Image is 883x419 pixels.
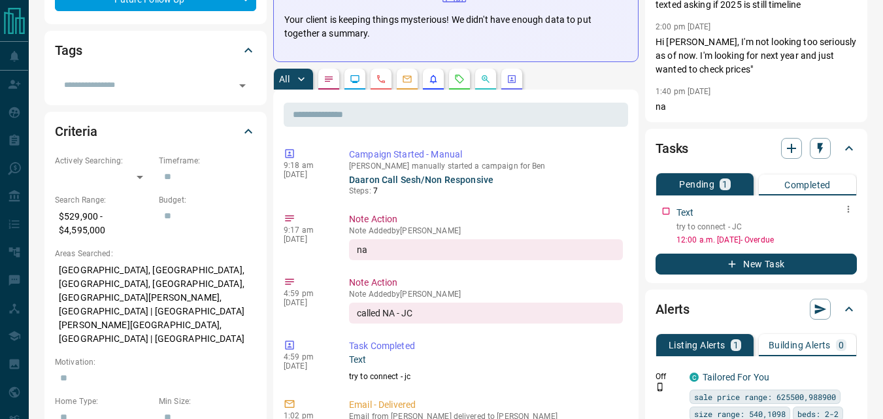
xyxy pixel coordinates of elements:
[55,194,152,206] p: Search Range:
[507,74,517,84] svg: Agent Actions
[656,254,857,275] button: New Task
[679,180,714,189] p: Pending
[55,356,256,368] p: Motivation:
[676,234,857,246] p: 12:00 a.m. [DATE] - Overdue
[402,74,412,84] svg: Emails
[284,298,329,307] p: [DATE]
[55,35,256,66] div: Tags
[349,175,493,185] a: Daaron Call Sesh/Non Responsive
[349,398,623,412] p: Email - Delivered
[349,303,623,324] div: called NA - JC
[373,186,378,195] span: 7
[656,22,711,31] p: 2:00 pm [DATE]
[55,206,152,241] p: $529,900 - $4,595,000
[690,373,699,382] div: condos.ca
[733,341,739,350] p: 1
[233,76,252,95] button: Open
[55,248,256,260] p: Areas Searched:
[656,87,711,96] p: 1:40 pm [DATE]
[284,235,329,244] p: [DATE]
[55,121,97,142] h2: Criteria
[669,341,725,350] p: Listing Alerts
[55,260,256,350] p: [GEOGRAPHIC_DATA], [GEOGRAPHIC_DATA], [GEOGRAPHIC_DATA], [GEOGRAPHIC_DATA], [GEOGRAPHIC_DATA][PER...
[722,180,727,189] p: 1
[656,293,857,325] div: Alerts
[349,161,623,171] p: [PERSON_NAME] manually started a campaign for Ben
[284,289,329,298] p: 4:59 pm
[676,206,694,220] p: Text
[284,170,329,179] p: [DATE]
[349,185,623,197] p: Steps:
[656,133,857,164] div: Tasks
[159,155,256,167] p: Timeframe:
[55,40,82,61] h2: Tags
[55,395,152,407] p: Home Type:
[349,276,623,290] p: Note Action
[656,35,857,76] p: Hi [PERSON_NAME], I'm not looking too seriously as of now. I'm looking for next year and just wan...
[694,390,836,403] span: sale price range: 625500,988900
[656,100,857,114] p: na
[428,74,439,84] svg: Listing Alerts
[55,116,256,147] div: Criteria
[656,138,688,159] h2: Tasks
[324,74,334,84] svg: Notes
[284,361,329,371] p: [DATE]
[676,221,857,233] p: try to connect - JC
[480,74,491,84] svg: Opportunities
[284,226,329,235] p: 9:17 am
[349,239,623,260] div: na
[769,341,831,350] p: Building Alerts
[349,290,623,299] p: Note Added by [PERSON_NAME]
[349,226,623,235] p: Note Added by [PERSON_NAME]
[350,74,360,84] svg: Lead Browsing Activity
[349,339,623,353] p: Task Completed
[349,353,623,367] p: Text
[376,74,386,84] svg: Calls
[656,299,690,320] h2: Alerts
[656,382,665,392] svg: Push Notification Only
[159,194,256,206] p: Budget:
[159,395,256,407] p: Min Size:
[703,372,769,382] a: Tailored For You
[284,352,329,361] p: 4:59 pm
[279,75,290,84] p: All
[839,341,844,350] p: 0
[284,161,329,170] p: 9:18 am
[454,74,465,84] svg: Requests
[349,212,623,226] p: Note Action
[55,155,152,167] p: Actively Searching:
[349,371,623,382] p: try to connect - jc
[656,371,682,382] p: Off
[349,148,623,161] p: Campaign Started - Manual
[284,13,627,41] p: Your client is keeping things mysterious! We didn't have enough data to put together a summary.
[784,180,831,190] p: Completed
